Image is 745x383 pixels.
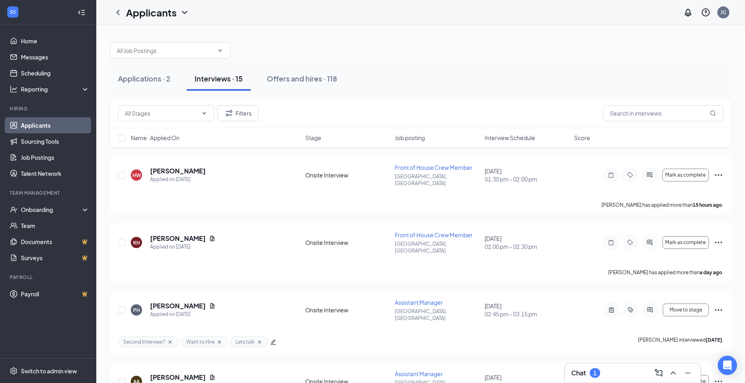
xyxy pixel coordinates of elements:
div: [DATE] [485,234,569,251]
div: Onsite Interview [305,171,390,179]
svg: ActiveNote [607,307,616,313]
div: Applied on [DATE] [150,310,215,318]
svg: Ellipses [714,305,723,315]
button: Mark as complete [662,169,709,181]
a: Talent Network [21,165,89,181]
div: Hiring [10,105,88,112]
h5: [PERSON_NAME] [150,234,206,243]
button: ChevronUp [667,367,680,379]
svg: Settings [10,367,18,375]
p: [GEOGRAPHIC_DATA], [GEOGRAPHIC_DATA] [395,308,479,322]
button: ComposeMessage [652,367,665,379]
a: Applicants [21,117,89,133]
div: Payroll [10,274,88,281]
input: All Job Postings [117,46,214,55]
svg: Ellipses [714,170,723,180]
svg: Collapse [77,8,85,16]
div: Open Intercom Messenger [718,356,737,375]
div: Applied on [DATE] [150,175,206,183]
span: Second Interview? [123,338,165,345]
svg: Cross [216,339,223,345]
button: Mark as complete [662,236,709,249]
div: Onboarding [21,206,83,214]
div: [DATE] [485,167,569,183]
svg: Minimize [683,368,692,378]
h5: [PERSON_NAME] [150,302,206,310]
div: Reporting [21,85,90,93]
svg: Document [209,235,215,242]
button: Minimize [681,367,694,379]
span: 01:30 pm - 02:00 pm [485,175,569,183]
div: PH [133,307,140,314]
svg: Filter [224,108,234,118]
span: Mark as complete [665,172,706,178]
p: [PERSON_NAME] has applied more than . [608,269,723,276]
svg: UserCheck [10,206,18,214]
svg: ChevronDown [201,110,207,116]
b: 15 hours ago [693,202,722,208]
a: PayrollCrown [21,286,89,302]
div: JC [721,9,726,16]
svg: ActiveTag [626,307,635,313]
div: Onsite Interview [305,238,390,247]
div: [DATE] [485,302,569,318]
button: Filter Filters [217,105,258,121]
p: [PERSON_NAME] has applied more than . [601,202,723,208]
b: [DATE] [706,337,722,343]
span: 02:45 pm - 03:15 pm [485,310,569,318]
span: edit [270,339,276,345]
a: Messages [21,49,89,65]
p: [GEOGRAPHIC_DATA], [GEOGRAPHIC_DATA] [395,240,479,254]
div: Switch to admin view [21,367,77,375]
div: 1 [593,370,597,377]
svg: ActiveChat [645,307,655,313]
svg: Ellipses [714,238,723,247]
span: Front of House Crew Member [395,164,473,171]
span: Want to Hire [186,338,215,345]
div: Team Management [10,189,88,196]
b: a day ago [700,269,722,275]
svg: Tag [625,172,635,178]
span: Stage [305,134,321,142]
svg: Cross [167,339,173,345]
svg: Analysis [10,85,18,93]
svg: Cross [256,339,263,345]
svg: ComposeMessage [654,368,664,378]
span: Name · Applied On [131,134,179,142]
svg: WorkstreamLogo [9,8,17,16]
a: Home [21,33,89,49]
input: All Stages [125,109,198,118]
div: HW [132,172,141,179]
span: Assistant Manager [395,370,443,377]
svg: Document [209,303,215,309]
svg: ChevronUp [668,368,678,378]
span: Assistant Manager [395,299,443,306]
span: Move to stage [670,307,702,313]
svg: ChevronLeft [113,8,123,17]
span: Lets talk [235,338,255,345]
svg: MagnifyingGlass [710,110,716,116]
svg: ChevronDown [180,8,189,17]
svg: ActiveChat [645,239,654,246]
span: Job posting [395,134,425,142]
a: Scheduling [21,65,89,81]
div: Onsite Interview [305,306,390,314]
svg: Note [606,172,616,178]
div: Interviews · 15 [195,73,243,84]
h1: Applicants [126,6,177,19]
span: Front of House Crew Member [395,231,473,238]
svg: Document [209,374,215,381]
svg: Note [606,239,616,246]
a: DocumentsCrown [21,234,89,250]
h5: [PERSON_NAME] [150,373,206,382]
div: KH [133,239,140,246]
svg: ChevronDown [217,47,223,54]
span: Mark as complete [665,240,706,245]
p: [PERSON_NAME] interviewed . [638,336,723,347]
div: Applications · 2 [118,73,171,84]
svg: QuestionInfo [701,8,710,17]
a: Job Postings [21,149,89,165]
div: Applied on [DATE] [150,243,215,251]
a: SurveysCrown [21,250,89,266]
